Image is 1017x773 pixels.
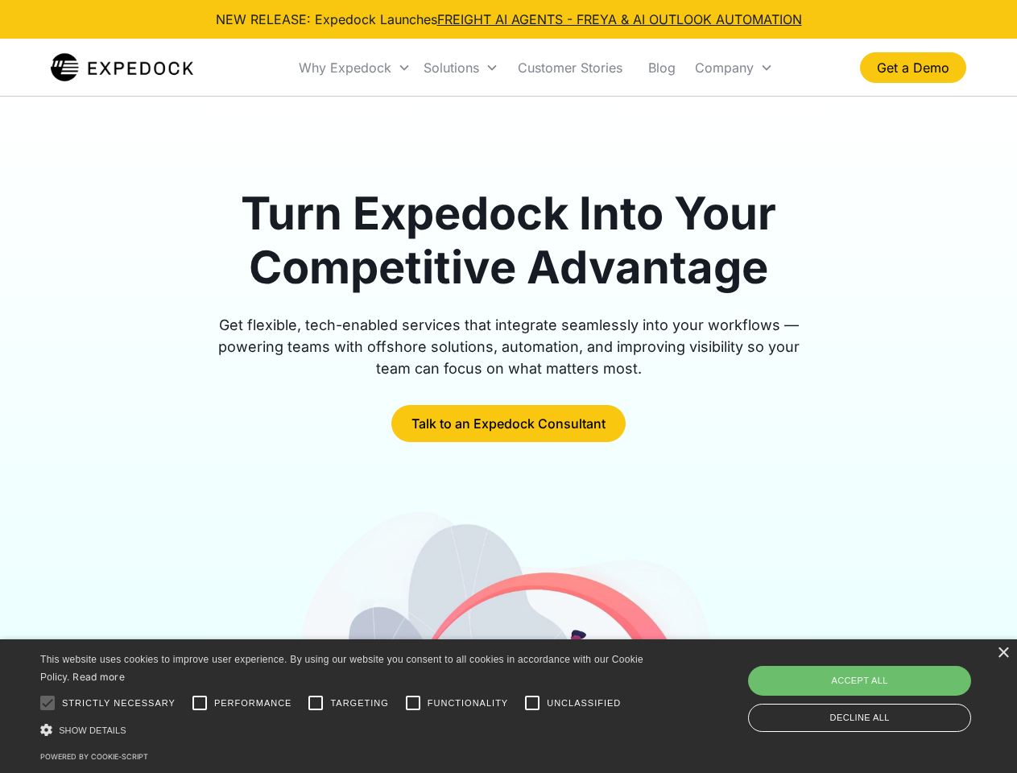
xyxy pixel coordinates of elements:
[505,40,635,95] a: Customer Stories
[72,671,125,683] a: Read more
[391,405,626,442] a: Talk to an Expedock Consultant
[424,60,479,76] div: Solutions
[417,40,505,95] div: Solutions
[437,11,802,27] a: FREIGHT AI AGENTS - FREYA & AI OUTLOOK AUTOMATION
[40,721,649,738] div: Show details
[40,752,148,761] a: Powered by cookie-script
[428,697,508,710] span: Functionality
[51,52,193,84] a: home
[547,697,621,710] span: Unclassified
[59,725,126,735] span: Show details
[330,697,388,710] span: Targeting
[860,52,966,83] a: Get a Demo
[695,60,754,76] div: Company
[292,40,417,95] div: Why Expedock
[635,40,688,95] a: Blog
[200,314,818,379] div: Get flexible, tech-enabled services that integrate seamlessly into your workflows — powering team...
[200,187,818,295] h1: Turn Expedock Into Your Competitive Advantage
[51,52,193,84] img: Expedock Logo
[214,697,292,710] span: Performance
[216,10,802,29] div: NEW RELEASE: Expedock Launches
[688,40,779,95] div: Company
[62,697,176,710] span: Strictly necessary
[749,599,1017,773] iframe: Chat Widget
[299,60,391,76] div: Why Expedock
[40,654,643,684] span: This website uses cookies to improve user experience. By using our website you consent to all coo...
